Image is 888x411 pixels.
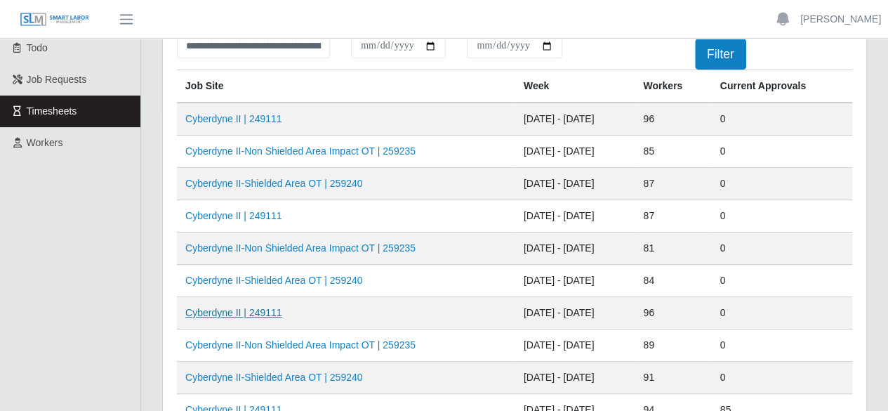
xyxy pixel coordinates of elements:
td: [DATE] - [DATE] [515,168,635,200]
td: 0 [712,265,852,297]
td: 96 [635,297,711,330]
a: Cyberdyne II-Shielded Area OT | 259240 [185,275,362,286]
a: Cyberdyne II | 249111 [185,113,282,124]
th: Week [515,70,635,103]
td: 87 [635,200,711,233]
td: 0 [712,330,852,362]
td: 85 [635,136,711,168]
a: Cyberdyne II-Shielded Area OT | 259240 [185,372,362,383]
td: [DATE] - [DATE] [515,265,635,297]
td: 81 [635,233,711,265]
th: job site [177,70,515,103]
td: [DATE] - [DATE] [515,297,635,330]
span: Job Requests [27,74,87,85]
td: [DATE] - [DATE] [515,136,635,168]
span: Timesheets [27,105,77,117]
td: 0 [712,362,852,394]
a: Cyberdyne II-Shielded Area OT | 259240 [185,178,362,189]
a: Cyberdyne II | 249111 [185,307,282,318]
th: Current Approvals [712,70,852,103]
td: 0 [712,103,852,136]
td: [DATE] - [DATE] [515,362,635,394]
img: SLM Logo [20,12,90,27]
td: 0 [712,200,852,233]
td: 96 [635,103,711,136]
span: Todo [27,42,48,53]
a: [PERSON_NAME] [800,12,881,27]
span: Workers [27,137,63,148]
a: Cyberdyne II-Non Shielded Area Impact OT | 259235 [185,145,416,157]
td: [DATE] - [DATE] [515,233,635,265]
th: Workers [635,70,711,103]
td: 0 [712,136,852,168]
td: [DATE] - [DATE] [515,330,635,362]
td: 89 [635,330,711,362]
button: Filter [695,39,746,70]
td: 0 [712,233,852,265]
td: [DATE] - [DATE] [515,200,635,233]
td: 0 [712,168,852,200]
a: Cyberdyne II | 249111 [185,210,282,221]
a: Cyberdyne II-Non Shielded Area Impact OT | 259235 [185,242,416,254]
td: 84 [635,265,711,297]
td: 87 [635,168,711,200]
a: Cyberdyne II-Non Shielded Area Impact OT | 259235 [185,339,416,351]
td: 0 [712,297,852,330]
td: 91 [635,362,711,394]
td: [DATE] - [DATE] [515,103,635,136]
